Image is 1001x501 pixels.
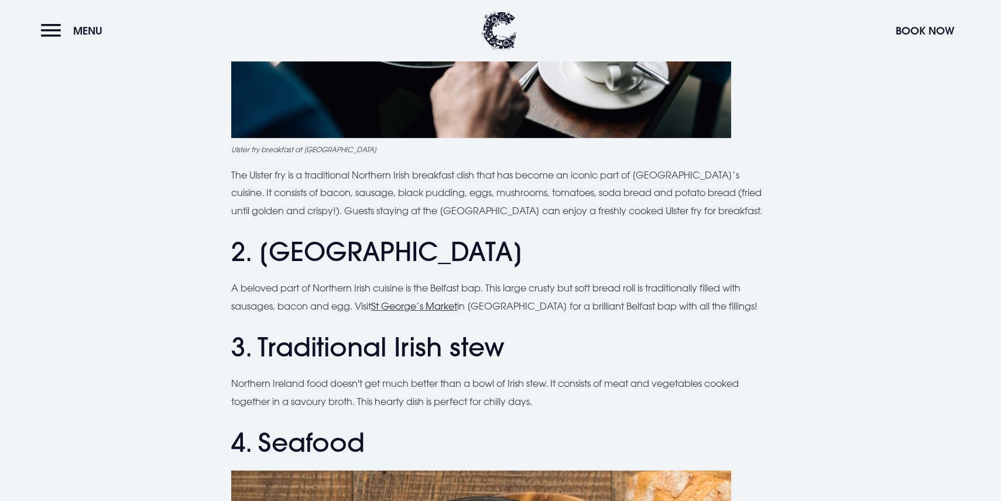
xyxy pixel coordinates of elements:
[73,24,102,37] span: Menu
[231,375,770,410] p: Northern Ireland food doesn't get much better than a bowl of Irish stew. It consists of meat and ...
[231,332,770,363] h2: 3. Traditional Irish stew
[231,236,770,267] h2: 2. [GEOGRAPHIC_DATA]
[231,144,770,155] figcaption: Ulster fry breakfast at [GEOGRAPHIC_DATA]
[482,12,517,50] img: Clandeboye Lodge
[231,427,770,458] h2: 4. Seafood
[231,166,770,219] p: The Ulster fry is a traditional Northern Irish breakfast dish that has become an iconic part of [...
[371,300,457,312] a: St George’s Market
[41,18,108,43] button: Menu
[890,18,960,43] button: Book Now
[231,279,770,315] p: A beloved part of Northern Irish cuisine is the Belfast bap. This large crusty but soft bread rol...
